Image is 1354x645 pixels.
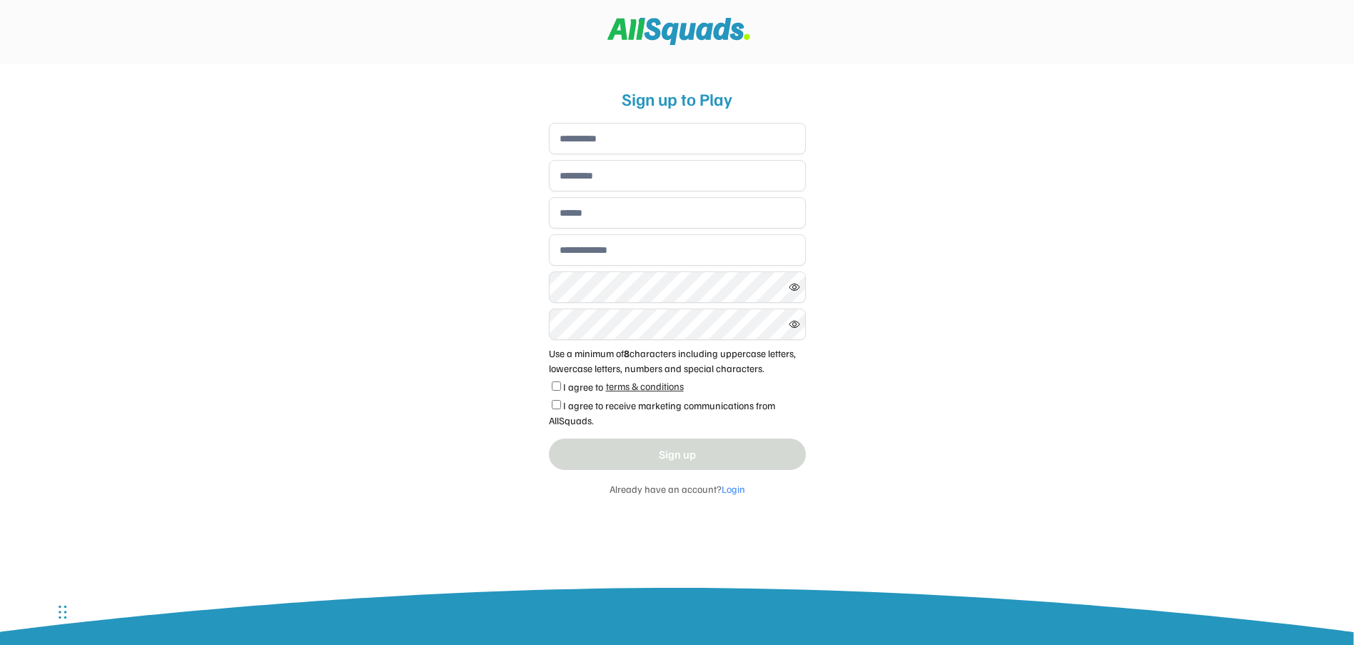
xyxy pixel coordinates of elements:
div: Sign up to Play [549,86,806,111]
font: Login [722,483,745,495]
label: I agree to receive marketing communications from AllSquads. [549,399,775,426]
div: Already have an account? [549,481,806,496]
div: Use a minimum of characters including uppercase letters, lowercase letters, numbers and special c... [549,346,806,376]
button: Sign up [549,439,806,470]
img: Squad%20Logo.svg [607,18,750,45]
label: I agree to [563,381,603,393]
strong: 8 [624,347,630,359]
a: terms & conditions [603,376,687,394]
